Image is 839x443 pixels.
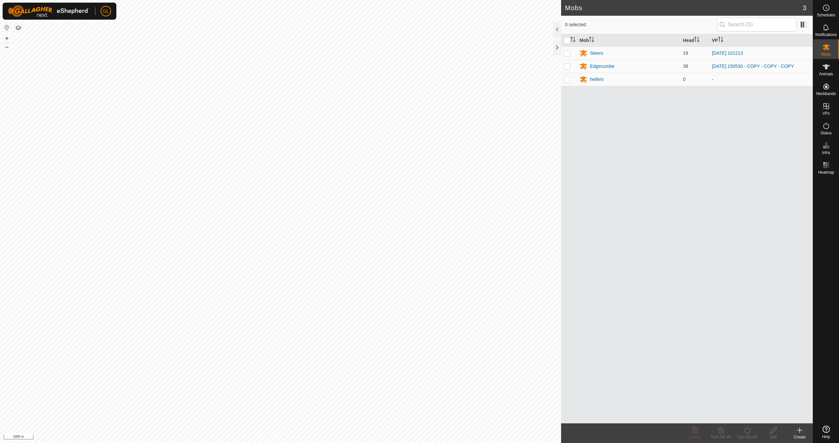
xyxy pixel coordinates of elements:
span: 38 [683,64,688,69]
button: Reset Map [3,24,11,31]
th: Head [680,34,709,47]
span: 0 [683,77,686,82]
span: 19 [683,50,688,56]
span: Schedules [817,13,835,17]
h2: Mobs [565,4,803,12]
span: Help [822,435,830,439]
td: - [709,73,813,86]
div: Turn On VP [734,434,760,440]
div: Steers [590,50,603,57]
span: Delete [689,435,701,439]
th: VP [709,34,813,47]
span: VPs [822,111,829,115]
span: 3 [803,3,806,13]
button: Map Layers [14,24,22,32]
span: GL [103,8,109,15]
a: [DATE] 101213 [712,50,743,56]
a: Contact Us [287,434,306,440]
span: Status [820,131,831,135]
div: Edgecumbe [590,63,615,70]
span: Notifications [815,33,837,37]
span: Neckbands [816,92,836,96]
div: heifers [590,76,604,83]
a: Help [813,423,839,441]
p-sorticon: Activate to sort [718,38,723,43]
img: Gallagher Logo [8,5,90,17]
span: Heatmap [818,170,834,174]
div: Edit [760,434,787,440]
th: Mob [577,34,680,47]
span: Animals [819,72,833,76]
a: [DATE] 150530 - COPY - COPY - COPY [712,64,794,69]
a: Privacy Policy [255,434,279,440]
span: Infra [822,151,830,155]
button: – [3,43,11,51]
div: Turn Off VP [708,434,734,440]
div: Create [787,434,813,440]
p-sorticon: Activate to sort [694,38,699,43]
span: Mobs [821,52,831,56]
input: Search (S) [717,18,796,31]
button: + [3,34,11,42]
span: 0 selected [565,21,717,28]
p-sorticon: Activate to sort [570,38,576,43]
p-sorticon: Activate to sort [589,38,594,43]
